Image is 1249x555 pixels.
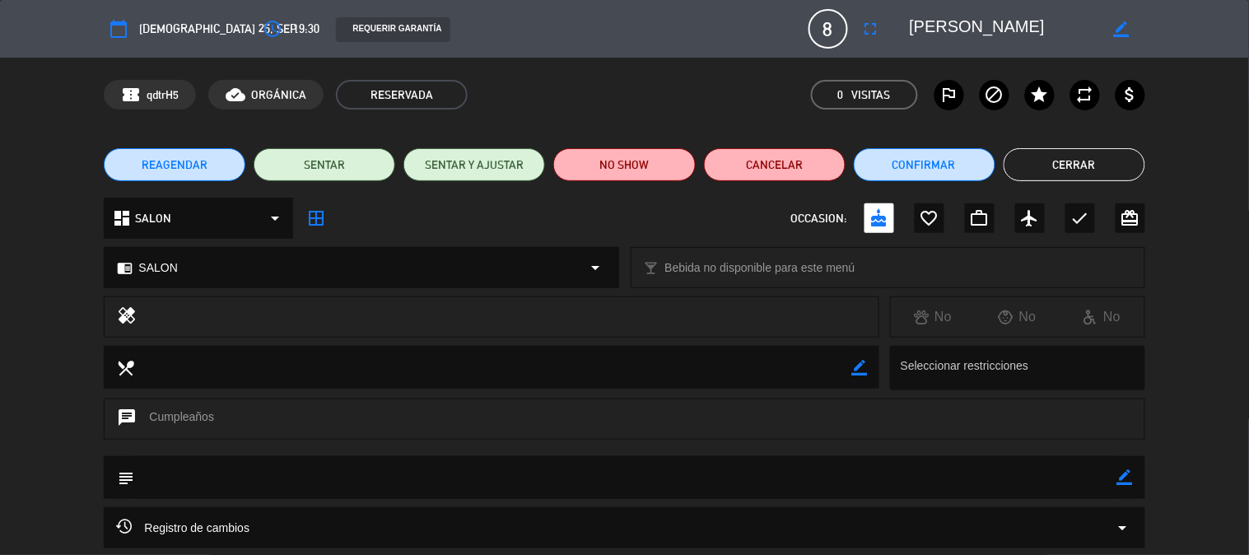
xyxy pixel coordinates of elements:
span: REAGENDAR [142,156,207,174]
span: 8 [809,9,848,49]
span: SALON [135,209,171,228]
button: NO SHOW [553,148,695,181]
i: border_color [1113,21,1129,37]
i: cloud_done [226,85,245,105]
i: airplanemode_active [1020,208,1040,228]
span: Registro de cambios [116,518,249,538]
button: access_time [258,14,287,44]
span: confirmation_number [121,85,141,105]
i: access_time [263,19,282,39]
i: arrow_drop_down [1113,518,1133,538]
button: Cerrar [1004,148,1145,181]
i: local_bar [644,260,659,276]
span: qdtrH5 [147,86,179,105]
span: OCCASION: [791,209,847,228]
i: chrome_reader_mode [117,260,133,276]
button: Cancelar [704,148,846,181]
div: No [1060,306,1144,328]
button: REAGENDAR [104,148,245,181]
i: block [985,85,1004,105]
button: SENTAR Y AJUSTAR [403,148,545,181]
span: 0 [838,86,844,105]
i: attach_money [1121,85,1140,105]
i: check [1070,208,1090,228]
i: work_outline [970,208,990,228]
span: Bebida no disponible para este menú [665,259,855,277]
i: dashboard [112,208,132,228]
em: Visitas [852,86,891,105]
i: border_color [1117,469,1133,485]
i: repeat [1075,85,1095,105]
i: border_all [306,208,326,228]
span: RESERVADA [336,80,468,110]
i: healing [117,305,137,329]
i: card_giftcard [1121,208,1140,228]
i: favorite_border [920,208,939,228]
button: fullscreen [856,14,886,44]
button: SENTAR [254,148,395,181]
i: border_color [851,360,867,375]
i: arrow_drop_down [586,258,606,277]
span: ORGÁNICA [251,86,306,105]
span: 19:30 [293,19,319,39]
div: Cumpleaños [104,399,1144,440]
i: arrow_drop_down [265,208,285,228]
i: local_dining [116,358,134,376]
i: fullscreen [861,19,881,39]
button: Confirmar [854,148,995,181]
i: calendar_today [109,19,128,39]
button: calendar_today [104,14,133,44]
div: No [891,306,976,328]
div: REQUERIR GARANTÍA [336,17,450,42]
span: [DEMOGRAPHIC_DATA] 25, sep. [139,19,299,39]
i: outlined_flag [939,85,959,105]
i: cake [869,208,889,228]
i: star [1030,85,1050,105]
span: SALON [138,259,177,277]
div: No [975,306,1060,328]
i: chat [117,408,137,431]
i: subject [116,469,134,487]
